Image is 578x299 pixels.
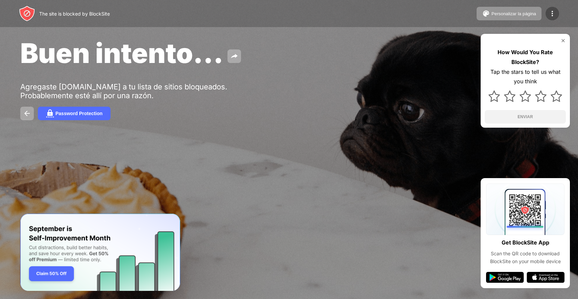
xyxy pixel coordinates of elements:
[504,90,515,102] img: star.svg
[486,184,564,235] img: qrcode.svg
[485,67,566,87] div: Tap the stars to tell us what you think
[20,214,180,291] iframe: Banner
[486,250,564,265] div: Scan the QR code to download BlockSite on your mobile device
[23,109,31,118] img: back.svg
[39,11,110,17] div: The site is blocked by BlockSite
[55,111,102,116] div: Password Protection
[535,90,547,102] img: star.svg
[230,52,238,60] img: share.svg
[20,82,229,100] div: Agregaste [DOMAIN_NAME] a tu lista de sitios bloqueados. Probablemente esté allí por una razón.
[502,238,549,248] div: Get BlockSite App
[477,7,541,20] button: Personalizar la página
[485,110,566,124] button: ENVIAR
[488,90,500,102] img: star.svg
[527,272,564,283] img: app-store.svg
[38,107,111,120] button: Password Protection
[19,5,35,22] img: header-logo.svg
[491,11,536,16] div: Personalizar la página
[46,109,54,118] img: password.svg
[551,90,562,102] img: star.svg
[20,37,223,69] span: Buen intento...
[486,272,524,283] img: google-play.svg
[548,9,556,18] img: menu-icon.svg
[520,90,531,102] img: star.svg
[482,9,490,18] img: pallet.svg
[485,47,566,67] div: How Would You Rate BlockSite?
[560,38,566,43] img: rate-us-close.svg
